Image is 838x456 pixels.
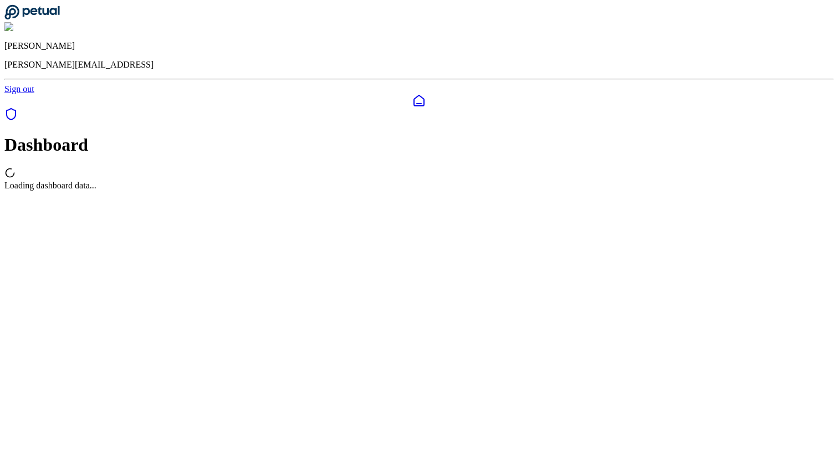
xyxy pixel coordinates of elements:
[4,22,50,32] img: James Lee
[4,135,834,155] h1: Dashboard
[4,12,60,22] a: Go to Dashboard
[4,41,834,51] p: [PERSON_NAME]
[4,181,834,191] div: Loading dashboard data...
[4,94,834,107] a: Dashboard
[4,84,34,94] a: Sign out
[4,113,18,122] a: SOC 1 Reports
[4,60,834,70] p: [PERSON_NAME][EMAIL_ADDRESS]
